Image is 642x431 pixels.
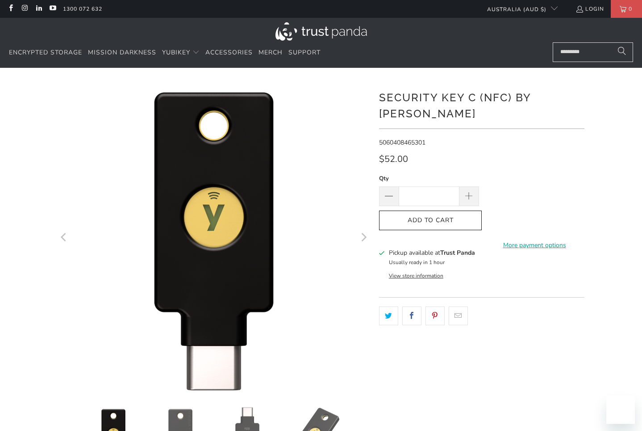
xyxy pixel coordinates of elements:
[288,48,321,57] span: Support
[379,307,398,325] a: Share this on Twitter
[356,81,371,394] button: Next
[258,42,283,63] a: Merch
[379,174,479,183] label: Qty
[288,42,321,63] a: Support
[205,42,253,63] a: Accessories
[9,42,321,63] nav: Translation missing: en.navigation.header.main_nav
[162,42,200,63] summary: YubiKey
[275,22,367,41] img: Trust Panda Australia
[205,48,253,57] span: Accessories
[484,240,584,250] a: More payment options
[575,4,604,14] a: Login
[606,395,635,424] iframe: Button to launch messaging window
[57,81,71,394] button: Previous
[162,48,190,57] span: YubiKey
[553,42,633,62] input: Search...
[389,248,475,257] h3: Pickup available at
[611,42,633,62] button: Search
[88,42,156,63] a: Mission Darkness
[35,5,42,12] a: Trust Panda Australia on LinkedIn
[49,5,56,12] a: Trust Panda Australia on YouTube
[7,5,14,12] a: Trust Panda Australia on Facebook
[440,249,475,257] b: Trust Panda
[389,272,443,279] button: View store information
[63,4,102,14] a: 1300 072 632
[379,138,425,147] span: 5060408465301
[58,81,370,394] a: Security Key C (NFC) by Yubico - Trust Panda
[21,5,28,12] a: Trust Panda Australia on Instagram
[379,211,482,231] button: Add to Cart
[258,48,283,57] span: Merch
[9,42,82,63] a: Encrypted Storage
[9,48,82,57] span: Encrypted Storage
[88,48,156,57] span: Mission Darkness
[379,153,408,165] span: $52.00
[388,217,472,224] span: Add to Cart
[379,88,584,122] h1: Security Key C (NFC) by [PERSON_NAME]
[389,259,445,266] small: Usually ready in 1 hour
[449,307,468,325] a: Email this to a friend
[425,307,445,325] a: Share this on Pinterest
[402,307,421,325] a: Share this on Facebook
